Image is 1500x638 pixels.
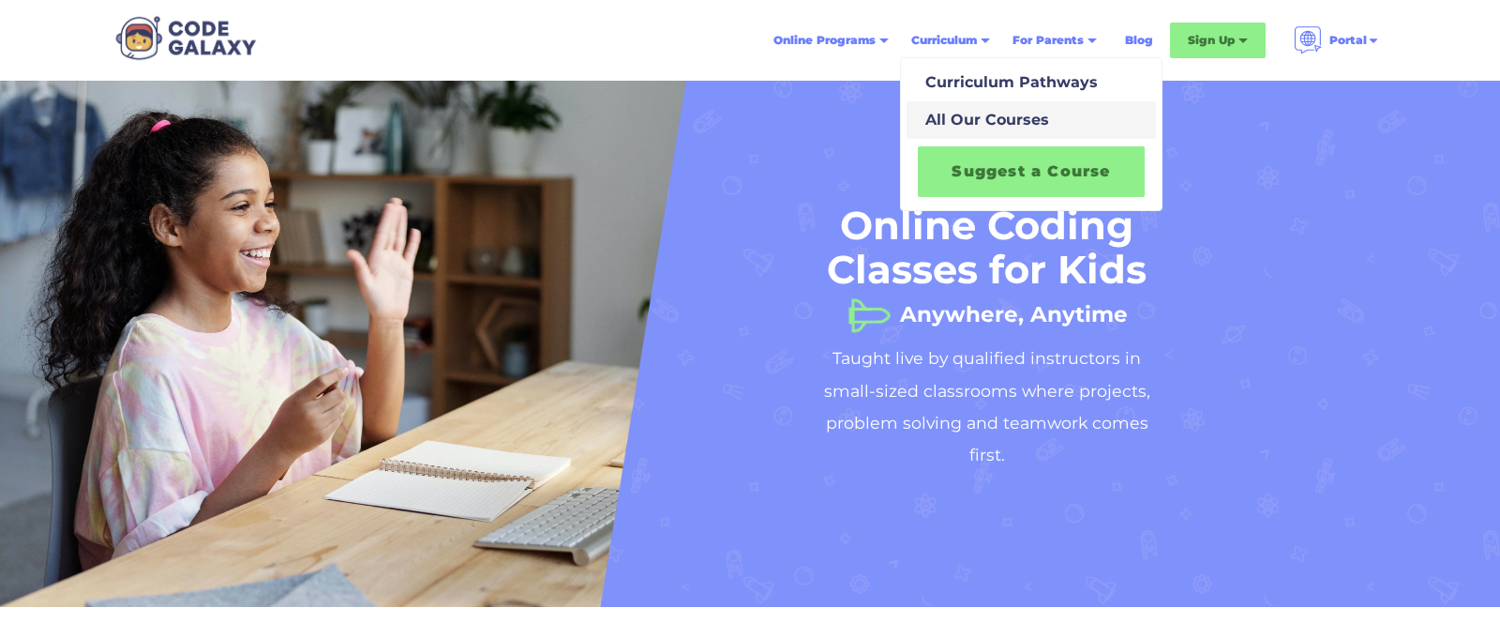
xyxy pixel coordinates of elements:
[762,23,900,57] div: Online Programs
[1329,31,1367,50] div: Portal
[907,64,1156,101] a: Curriculum Pathways
[900,296,1128,314] h1: Anywhere, Anytime
[773,31,876,50] div: Online Programs
[1282,19,1391,62] div: Portal
[1114,23,1164,57] a: Blog
[1170,23,1266,58] div: Sign Up
[918,146,1145,197] a: Suggest a Course
[1001,23,1108,57] div: For Parents
[918,109,1049,131] div: All Our Courses
[1012,31,1084,50] div: For Parents
[900,57,1162,211] nav: Curriculum
[907,101,1156,139] a: All Our Courses
[900,23,1001,57] div: Curriculum
[809,204,1165,292] h1: Online Coding Classes for Kids
[809,342,1165,472] h2: Taught live by qualified instructors in small-sized classrooms where projects, problem solving an...
[911,31,977,50] div: Curriculum
[1188,31,1235,50] div: Sign Up
[918,71,1098,94] div: Curriculum Pathways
